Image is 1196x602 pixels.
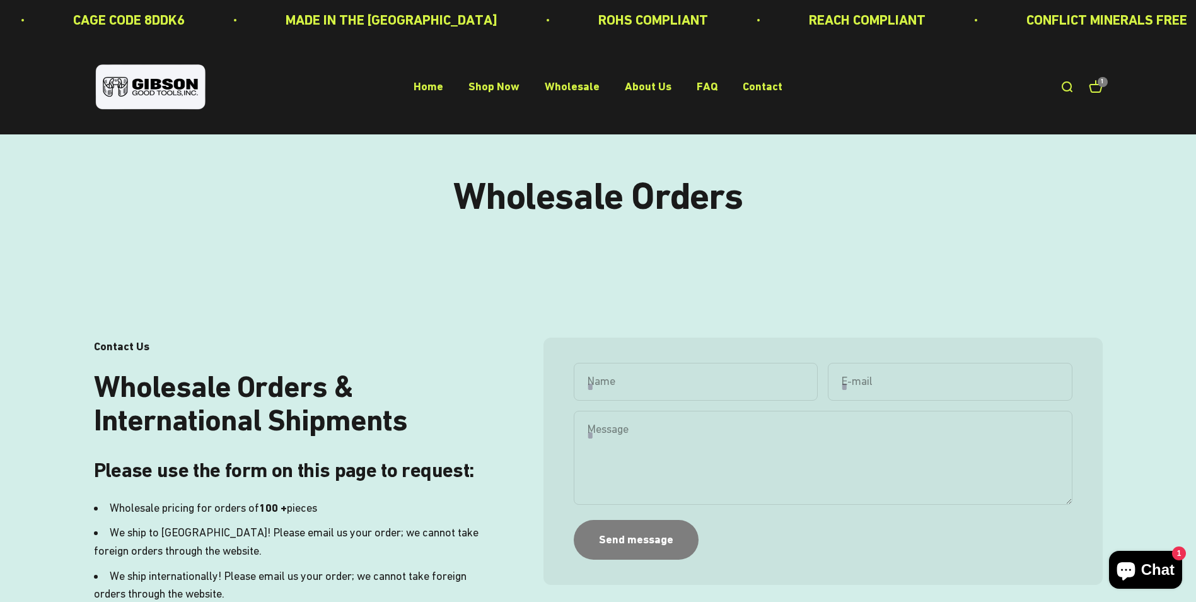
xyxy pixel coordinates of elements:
[599,531,673,549] div: Send message
[1098,77,1108,87] cart-count: 1
[598,9,708,31] p: ROHS COMPLIANT
[94,175,1103,216] h1: Wholesale Orders
[545,80,600,93] a: Wholesale
[809,9,926,31] p: REACH COMPLIANT
[286,9,497,31] p: MADE IN THE [GEOGRAPHIC_DATA]
[574,520,699,560] button: Send message
[259,501,287,514] strong: 100 +
[94,370,493,437] h2: Wholesale Orders & International Shipments
[697,80,717,93] a: FAQ
[73,9,185,31] p: CAGE CODE 8DDK6
[1026,9,1187,31] p: CONFLICT MINERALS FREE
[94,524,493,560] li: We ship to [GEOGRAPHIC_DATA]! Please email us your order; we cannot take foreign orders through t...
[94,338,493,356] p: Contact Us
[94,499,493,517] li: Wholesale pricing for orders of pieces
[468,80,520,93] a: Shop Now
[625,80,671,93] a: About Us
[1105,551,1186,592] inbox-online-store-chat: Shopify online store chat
[743,80,782,93] a: Contact
[94,457,493,484] h4: Please use the form on this page to request:
[414,80,443,93] a: Home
